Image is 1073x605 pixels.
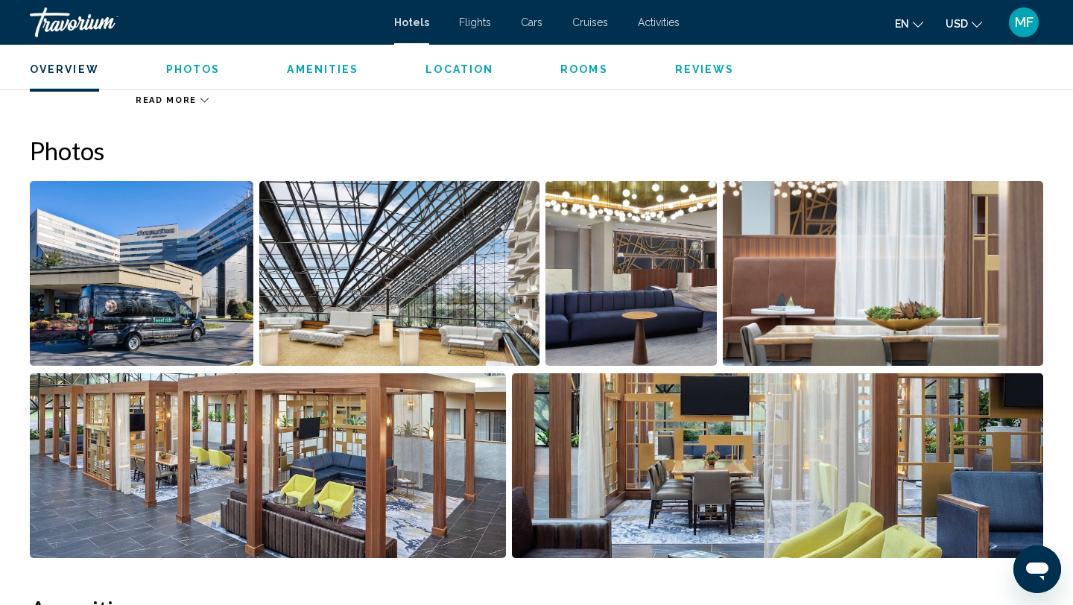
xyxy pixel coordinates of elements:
a: Flights [459,16,491,28]
a: Cars [521,16,542,28]
span: Rooms [560,63,608,75]
span: Amenities [287,63,358,75]
button: Read more [136,95,209,106]
iframe: Button to launch messaging window [1013,545,1061,593]
a: Activities [638,16,680,28]
button: Open full-screen image slider [723,180,1043,367]
h2: Photos [30,136,1043,165]
button: Open full-screen image slider [30,180,253,367]
span: en [895,18,909,30]
span: Location [425,63,493,75]
button: Rooms [560,63,608,76]
button: Change currency [946,13,982,34]
button: Location [425,63,493,76]
button: Open full-screen image slider [30,373,506,559]
button: Photos [166,63,221,76]
button: User Menu [1004,7,1043,38]
button: Overview [30,63,99,76]
button: Change language [895,13,923,34]
a: Hotels [394,16,429,28]
span: Photos [166,63,221,75]
span: Overview [30,63,99,75]
span: Reviews [675,63,735,75]
button: Open full-screen image slider [512,373,1044,559]
span: MF [1015,15,1034,30]
span: USD [946,18,968,30]
button: Open full-screen image slider [259,180,539,367]
button: Open full-screen image slider [545,180,717,367]
span: Read more [136,95,197,105]
button: Reviews [675,63,735,76]
a: Cruises [572,16,608,28]
a: Travorium [30,7,379,37]
button: Amenities [287,63,358,76]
